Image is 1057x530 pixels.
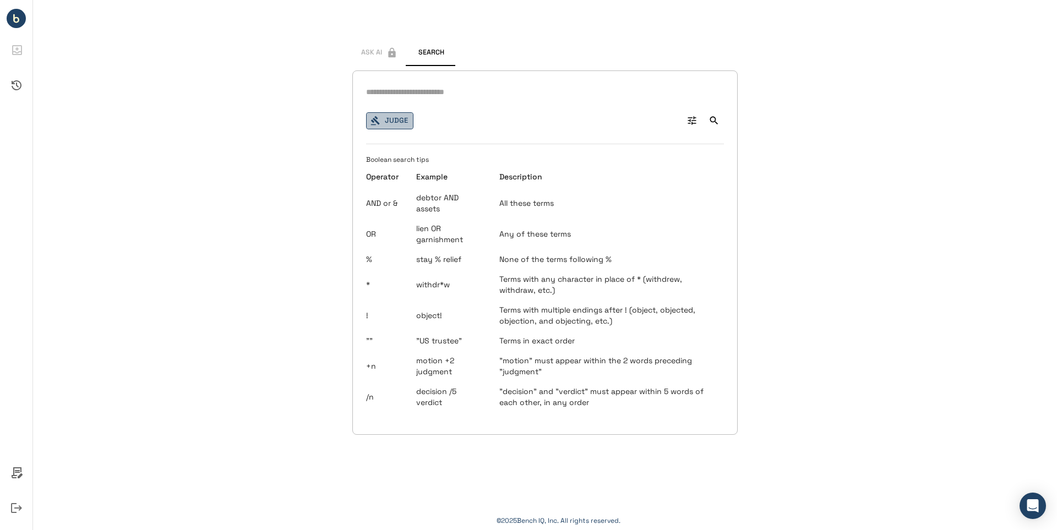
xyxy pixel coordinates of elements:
[366,249,407,269] td: %
[682,111,702,130] button: Advanced Search
[704,111,724,130] button: Search
[407,300,491,331] td: object!
[366,381,407,412] td: /n
[491,351,724,381] td: "motion" must appear within the 2 words preceding "judgment"
[491,300,724,331] td: Terms with multiple endings after ! (object, objected, objection, and objecting, etc.)
[407,249,491,269] td: stay % relief
[491,249,724,269] td: None of the terms following %
[366,300,407,331] td: !
[407,351,491,381] td: motion +2 judgment
[366,112,413,129] button: Judge
[407,188,491,218] td: debtor AND assets
[491,269,724,300] td: Terms with any character in place of * (withdrew, withdraw, etc.)
[406,40,456,66] button: Search
[407,381,491,412] td: decision /5 verdict
[352,40,406,66] span: This feature has been disabled by your account admin.
[407,218,491,249] td: lien OR garnishment
[366,188,407,218] td: AND or &
[366,218,407,249] td: OR
[491,331,724,351] td: Terms in exact order
[366,351,407,381] td: +n
[491,381,724,412] td: "decision" and "verdict" must appear within 5 words of each other, in any order
[366,155,429,173] span: Boolean search tips
[491,166,724,188] th: Description
[366,331,407,351] td: ""
[407,331,491,351] td: "US trustee"
[491,188,724,218] td: All these terms
[407,269,491,300] td: withdr*w
[491,218,724,249] td: Any of these terms
[1020,493,1046,519] div: Open Intercom Messenger
[407,166,491,188] th: Example
[366,166,407,188] th: Operator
